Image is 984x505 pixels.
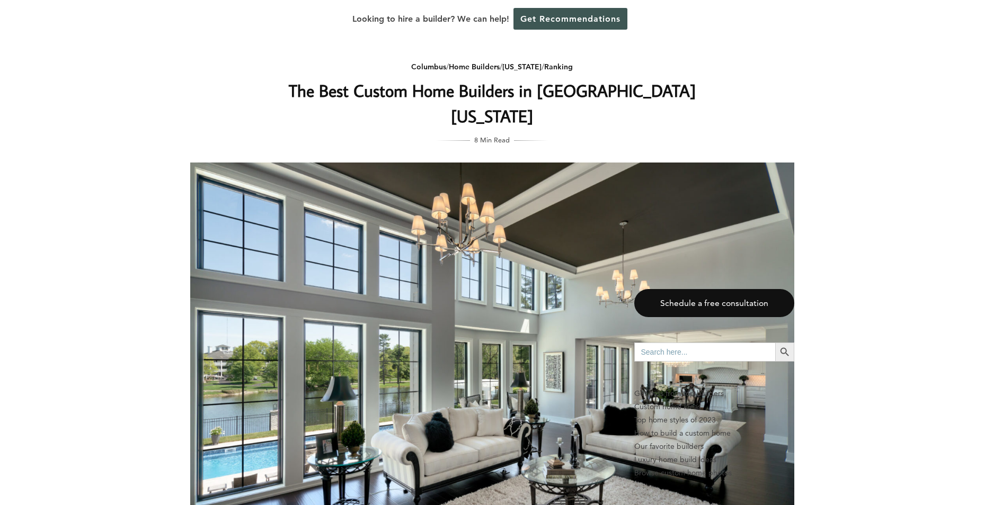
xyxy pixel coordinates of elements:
a: Get Recommendations [513,8,627,30]
h1: The Best Custom Home Builders in [GEOGRAPHIC_DATA] [US_STATE] [281,78,704,129]
div: / / / [281,60,704,74]
a: Columbus [411,62,446,71]
span: 8 Min Read [474,134,510,146]
a: Home Builders [449,62,500,71]
a: Ranking [544,62,573,71]
a: [US_STATE] [502,62,542,71]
